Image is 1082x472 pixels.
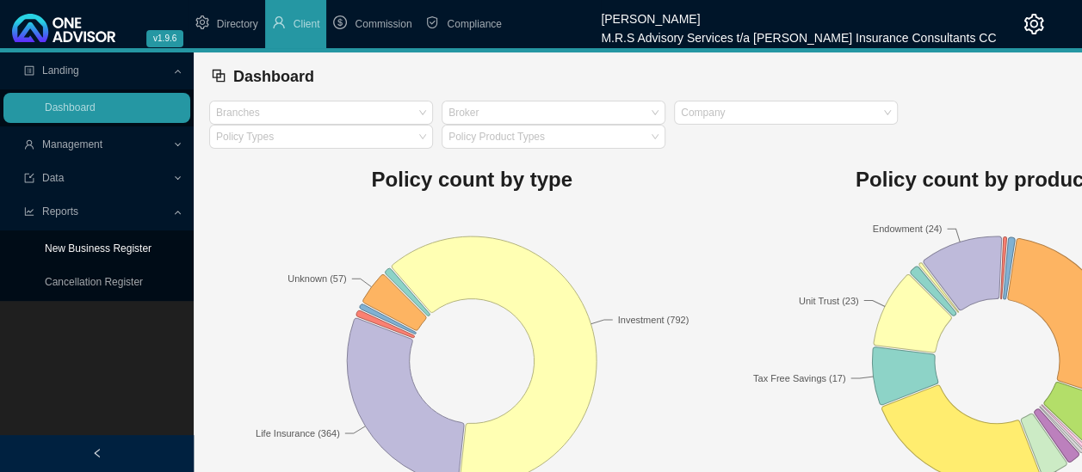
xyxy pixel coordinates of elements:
a: Cancellation Register [45,276,143,288]
text: Unit Trust (23) [799,296,859,306]
text: Investment (792) [618,315,689,325]
span: Compliance [447,18,501,30]
span: Directory [217,18,258,30]
span: Commission [355,18,411,30]
span: Management [42,138,102,150]
span: line-chart [24,206,34,217]
span: profile [24,65,34,76]
img: 2df55531c6924b55f21c4cf5d4484680-logo-light.svg [12,14,115,42]
span: v1.9.6 [146,30,183,47]
span: safety [425,15,439,29]
span: Client [294,18,320,30]
a: New Business Register [45,242,151,254]
span: user [24,139,34,150]
span: block [211,68,226,83]
span: user [272,15,286,29]
div: [PERSON_NAME] [601,4,996,23]
span: left [92,448,102,458]
text: Endowment (24) [873,224,943,234]
span: import [24,173,34,183]
span: Data [42,172,64,184]
span: Dashboard [233,68,314,85]
span: dollar [333,15,347,29]
div: M.R.S Advisory Services t/a [PERSON_NAME] Insurance Consultants CC [601,23,996,42]
span: setting [195,15,209,29]
span: setting [1023,14,1044,34]
a: Dashboard [45,101,96,113]
span: Reports [42,205,78,218]
span: Landing [42,64,79,77]
text: Tax Free Savings (17) [753,373,846,383]
text: Unknown (57) [288,273,346,284]
text: Life Insurance (364) [256,428,340,438]
h1: Policy count by type [209,162,734,197]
